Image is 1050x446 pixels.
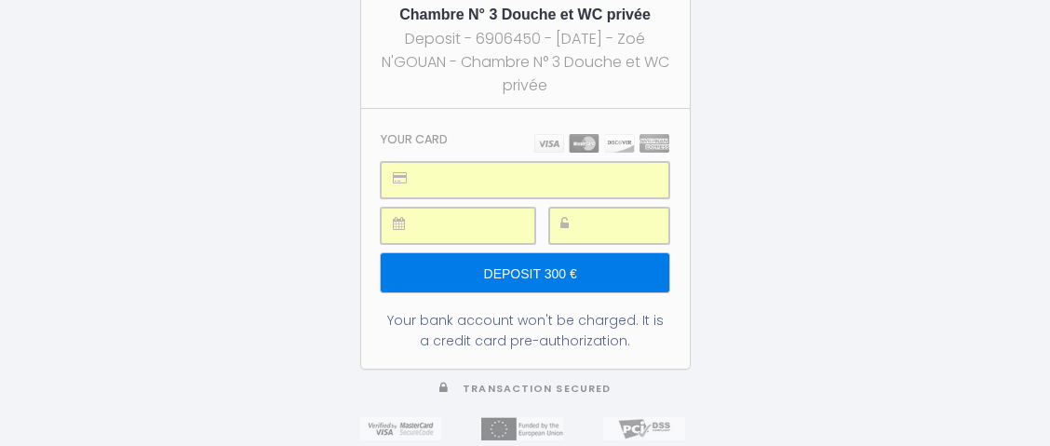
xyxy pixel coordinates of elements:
[534,134,669,153] img: carts.png
[381,132,448,146] h3: Your card
[381,253,668,292] input: Deposit 300 €
[423,163,667,197] iframe: Cadre sécurisé pour la saisie du numéro de carte
[591,209,668,243] iframe: Cadre sécurisé pour la saisie du code de sécurité CVC
[423,209,533,243] iframe: Cadre sécurisé pour la saisie de la date d'expiration
[381,310,668,351] div: Your bank account won't be charged. It is a credit card pre-authorization.
[463,382,611,396] span: Transaction secured
[378,27,673,97] div: Deposit - 6906450 - [DATE] - Zoé N'GOUAN - Chambre N° 3 Douche et WC privée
